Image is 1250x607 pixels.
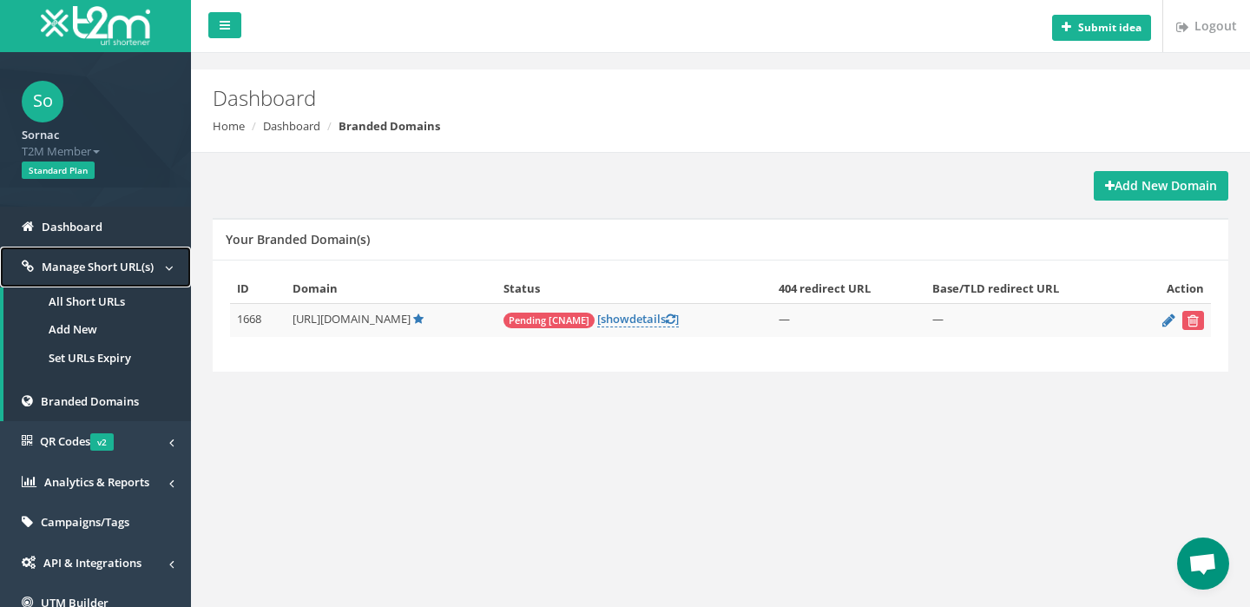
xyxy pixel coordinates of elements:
th: 404 redirect URL [772,274,925,304]
span: Manage Short URL(s) [42,259,154,274]
td: — [925,304,1130,338]
span: Branded Domains [41,393,139,409]
strong: Branded Domains [339,118,440,134]
strong: Sornac [22,127,59,142]
img: T2M [41,6,150,45]
span: T2M Member [22,143,169,160]
h2: Dashboard [213,87,1055,109]
a: All Short URLs [3,287,191,316]
th: ID [230,274,286,304]
td: — [772,304,925,338]
span: Campaigns/Tags [41,514,129,530]
div: Open chat [1177,538,1229,590]
a: Set URLs Expiry [3,344,191,373]
h5: Your Branded Domain(s) [226,233,370,246]
span: So [22,81,63,122]
a: Home [213,118,245,134]
span: Analytics & Reports [44,474,149,490]
th: Domain [286,274,497,304]
span: Pending [CNAME] [503,313,595,328]
a: Dashboard [263,118,320,134]
span: QR Codes [40,433,114,449]
a: Add New [3,315,191,344]
button: Submit idea [1052,15,1151,41]
span: Dashboard [42,219,102,234]
span: v2 [90,433,114,451]
b: Submit idea [1078,20,1141,35]
th: Base/TLD redirect URL [925,274,1130,304]
span: API & Integrations [43,555,141,571]
th: Action [1130,274,1211,304]
th: Status [497,274,772,304]
a: [showdetails] [597,311,679,327]
span: show [601,311,629,327]
strong: Add New Domain [1105,177,1217,194]
span: [URL][DOMAIN_NAME] [293,311,411,327]
a: Add New Domain [1094,171,1228,201]
a: Sornac T2M Member [22,122,169,159]
td: 1668 [230,304,286,338]
a: Default [413,311,424,327]
span: Standard Plan [22,162,95,179]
